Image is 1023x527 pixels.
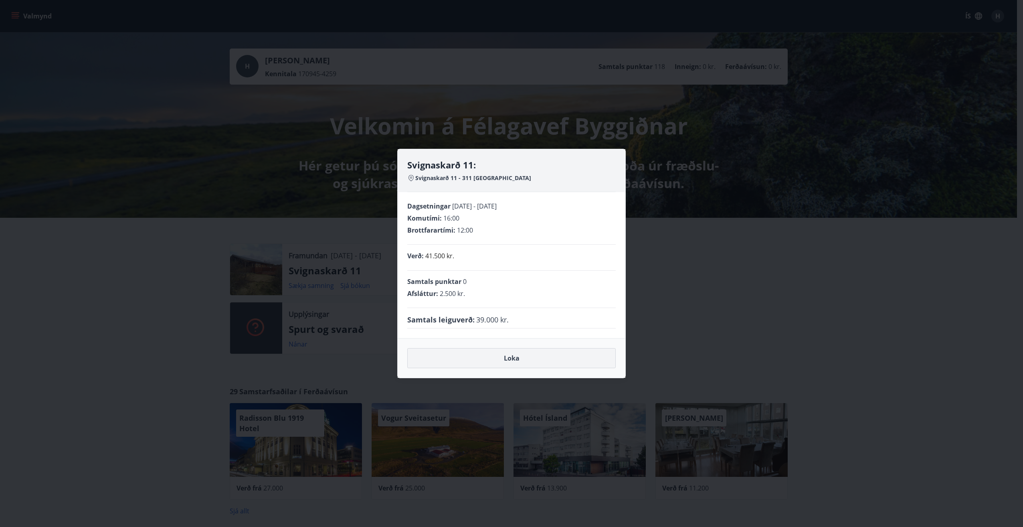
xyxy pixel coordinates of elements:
span: 12:00 [457,226,473,235]
span: Brottfarartími : [407,226,455,235]
span: Samtals leiguverð : [407,314,475,325]
span: 39.000 kr. [476,314,509,325]
span: 0 [463,277,467,286]
p: 41.500 kr. [425,251,454,261]
span: [DATE] - [DATE] [452,202,497,211]
span: Dagsetningar [407,202,451,211]
span: Afsláttur : [407,289,438,298]
span: Komutími : [407,214,442,223]
h4: Svignaskarð 11: [407,159,616,171]
span: Svignaskarð 11 - 311 [GEOGRAPHIC_DATA] [415,174,531,182]
span: 16:00 [443,214,459,223]
button: Loka [407,348,616,368]
span: Samtals punktar [407,277,461,286]
span: Verð : [407,251,424,260]
span: 2.500 kr. [440,289,465,298]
